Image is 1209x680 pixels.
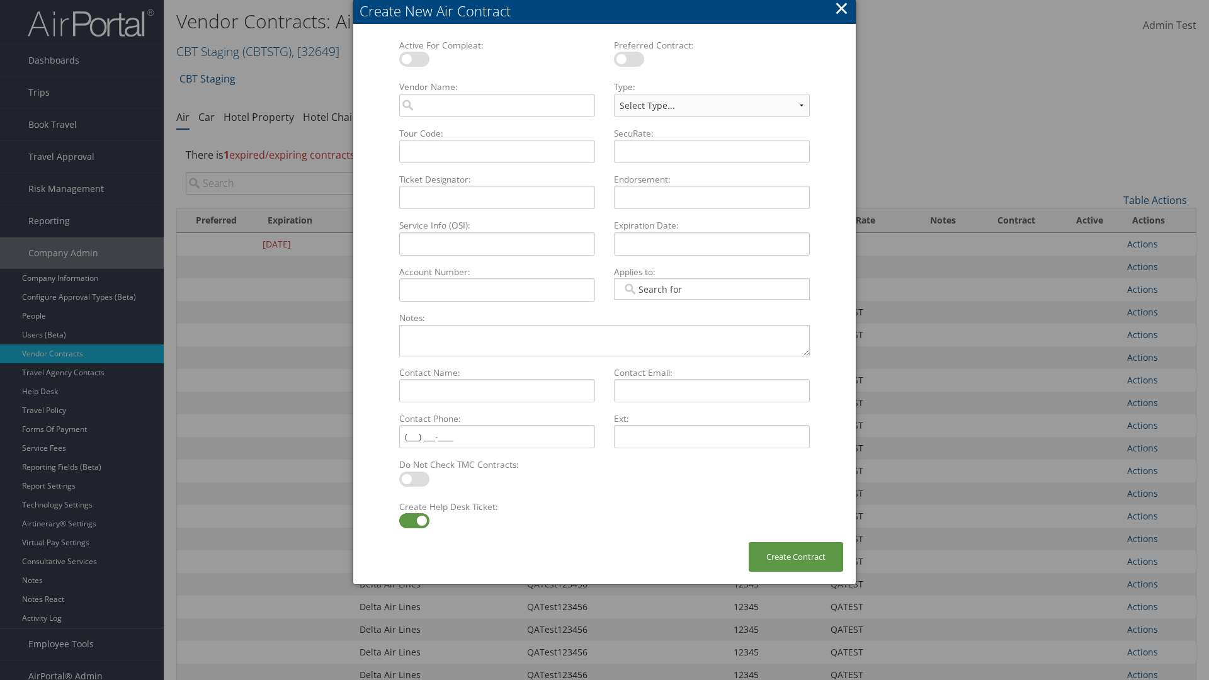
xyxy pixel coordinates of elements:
[394,501,600,513] label: Create Help Desk Ticket:
[614,94,810,117] select: Type:
[399,232,595,256] input: Service Info (OSI):
[609,266,815,278] label: Applies to:
[399,94,595,117] input: Vendor Name:
[399,140,595,163] input: Tour Code:
[614,425,810,448] input: Ext:
[609,219,815,232] label: Expiration Date:
[609,127,815,140] label: SecuRate:
[609,366,815,379] label: Contact Email:
[394,81,600,93] label: Vendor Name:
[614,186,810,209] input: Endorsement:
[622,283,693,295] input: Applies to:
[360,1,856,21] div: Create New Air Contract
[609,412,815,425] label: Ext:
[609,173,815,186] label: Endorsement:
[614,379,810,402] input: Contact Email:
[614,140,810,163] input: SecuRate:
[399,278,595,302] input: Account Number:
[399,425,595,448] input: Contact Phone:
[394,412,600,425] label: Contact Phone:
[749,542,843,572] button: Create Contract
[399,325,810,356] textarea: Notes:
[394,266,600,278] label: Account Number:
[399,379,595,402] input: Contact Name:
[394,366,600,379] label: Contact Name:
[394,458,600,471] label: Do Not Check TMC Contracts:
[394,219,600,232] label: Service Info (OSI):
[399,186,595,209] input: Ticket Designator:
[394,173,600,186] label: Ticket Designator:
[614,232,810,256] input: Expiration Date:
[609,81,815,93] label: Type:
[394,39,600,52] label: Active For Compleat:
[394,127,600,140] label: Tour Code:
[394,312,815,324] label: Notes:
[609,39,815,52] label: Preferred Contract:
